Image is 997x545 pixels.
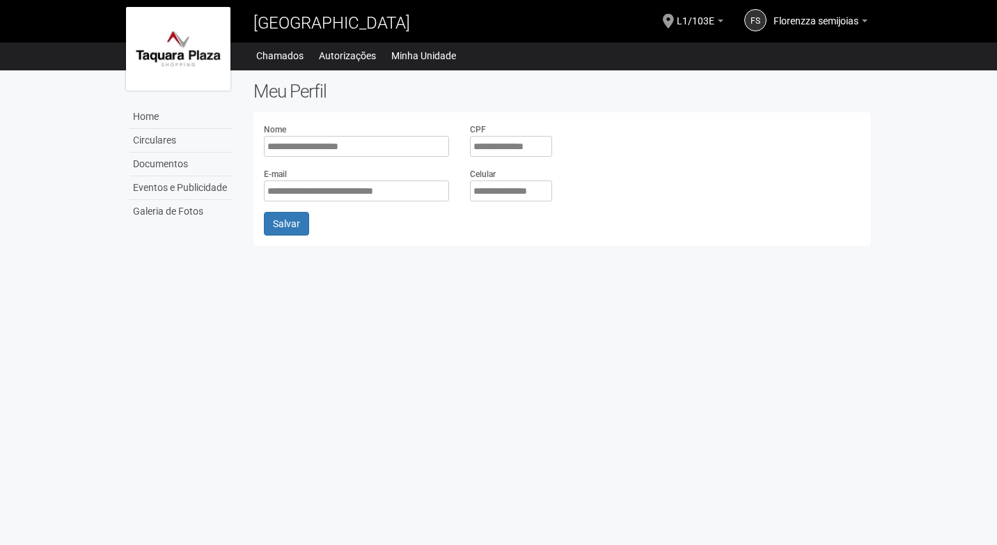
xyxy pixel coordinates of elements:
label: Nome [264,123,286,136]
a: L1/103E [677,17,723,29]
a: Fs [744,9,767,31]
a: Minha Unidade [391,46,456,66]
a: Documentos [129,153,233,176]
a: Chamados [256,46,304,66]
label: Celular [470,168,496,181]
a: Galeria de Fotos [129,200,233,223]
h2: Meu Perfil [253,81,871,102]
a: Home [129,105,233,129]
a: Circulares [129,129,233,153]
a: Eventos e Publicidade [129,176,233,200]
label: CPF [470,123,486,136]
span: [GEOGRAPHIC_DATA] [253,13,410,33]
span: Florenzza semijoias [774,2,858,26]
label: E-mail [264,168,287,181]
button: Salvar [264,212,309,236]
a: Florenzza semijoias [774,17,868,29]
span: L1/103E [677,2,714,26]
a: Autorizações [319,46,376,66]
img: logo.jpg [126,7,230,91]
